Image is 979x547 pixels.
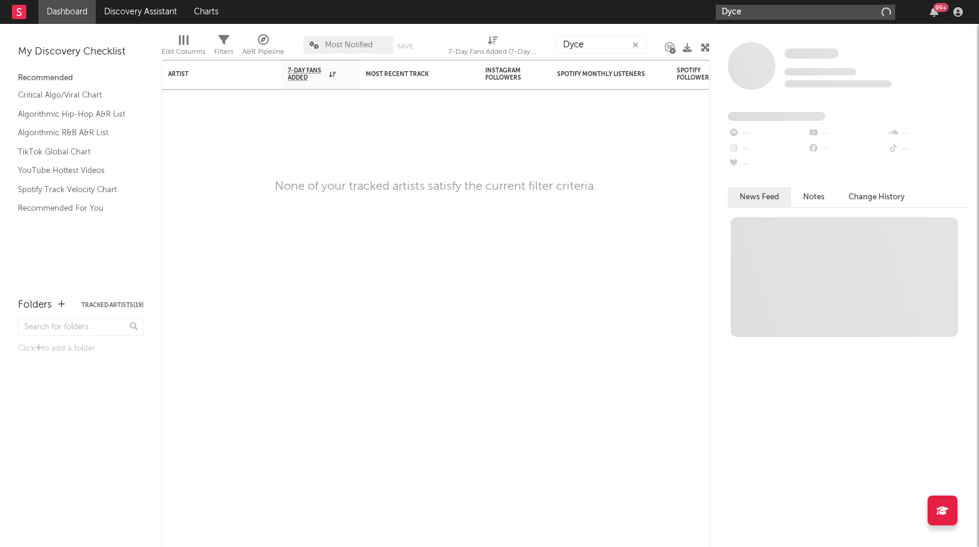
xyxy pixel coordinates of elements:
[18,202,132,215] a: Recommended For You
[81,302,144,308] button: Tracked Artists(19)
[728,141,807,157] div: --
[785,48,838,60] a: Some Artist
[728,157,807,172] div: --
[785,48,838,59] span: Some Artist
[162,30,205,65] div: Edit Columns
[18,342,144,356] div: Click to add a folder.
[18,298,52,312] div: Folders
[18,318,144,336] input: Search for folders...
[485,67,527,81] div: Instagram Followers
[214,45,233,59] div: Filters
[807,141,887,157] div: --
[930,7,938,17] button: 99+
[728,112,825,121] span: Fans Added by Platform
[397,43,413,50] button: Save
[18,126,132,139] a: Algorithmic R&B A&R List
[242,30,284,65] div: A&R Pipeline
[18,164,132,177] a: YouTube Hottest Videos
[557,71,647,78] div: Spotify Monthly Listeners
[887,141,967,157] div: --
[168,71,258,78] div: Artist
[18,89,132,102] a: Critical Algo/Viral Chart
[162,45,205,59] div: Edit Columns
[791,187,837,207] button: Notes
[934,3,948,12] div: 99 +
[716,5,895,20] input: Search for artists
[18,183,132,196] a: Spotify Track Velocity Chart
[325,41,373,49] span: Most Notified
[18,108,132,121] a: Algorithmic Hip-Hop A&R List
[214,30,233,65] div: Filters
[807,126,887,141] div: --
[448,45,538,59] div: 7-Day Fans Added (7-Day Fans Added)
[275,180,597,194] div: None of your tracked artists satisfy the current filter criteria.
[887,126,967,141] div: --
[288,67,326,81] span: 7-Day Fans Added
[18,45,144,59] div: My Discovery Checklist
[366,71,455,78] div: Most Recent Track
[837,187,917,207] button: Change History
[785,80,892,87] span: 0 fans last week
[728,126,807,141] div: --
[18,145,132,159] a: TikTok Global Chart
[677,67,719,81] div: Spotify Followers
[557,36,646,54] input: Search...
[448,30,538,65] div: 7-Day Fans Added (7-Day Fans Added)
[728,187,791,207] button: News Feed
[785,68,856,75] span: Tracking Since: [DATE]
[242,45,284,59] div: A&R Pipeline
[18,71,144,86] div: Recommended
